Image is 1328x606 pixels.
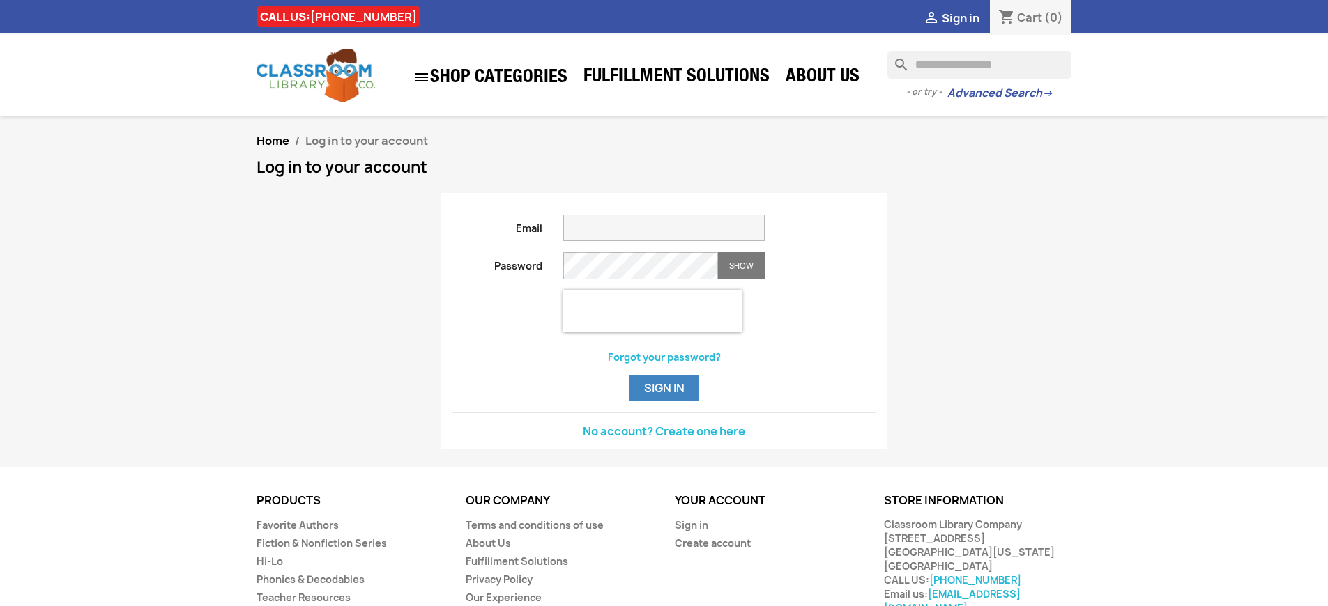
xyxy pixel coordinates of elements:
[466,554,568,568] a: Fulfillment Solutions
[887,51,1071,79] input: Search
[257,133,289,148] a: Home
[629,375,699,401] button: Sign in
[466,518,604,531] a: Terms and conditions of use
[257,495,445,507] p: Products
[257,591,351,604] a: Teacher Resources
[466,573,533,586] a: Privacy Policy
[257,573,365,586] a: Phonics & Decodables
[998,10,1015,26] i: shopping_cart
[257,536,387,550] a: Fiction & Nonfiction Series
[257,159,1072,176] h1: Log in to your account
[577,64,777,92] a: Fulfillment Solutions
[884,495,1072,507] p: Store information
[563,252,718,279] input: Password input
[305,133,428,148] span: Log in to your account
[947,86,1053,100] a: Advanced Search→
[675,492,765,508] a: Your account
[942,10,979,26] span: Sign in
[1017,10,1042,25] span: Cart
[257,49,375,102] img: Classroom Library Company
[718,252,765,279] button: Show
[675,518,708,531] a: Sign in
[583,424,745,439] a: No account? Create one here
[466,495,654,507] p: Our company
[466,536,511,550] a: About Us
[906,85,947,99] span: - or try -
[675,536,751,550] a: Create account
[257,518,339,531] a: Favorite Authors
[442,252,554,273] label: Password
[887,51,904,68] i: search
[929,573,1021,586] a: [PHONE_NUMBER]
[442,215,554,235] label: Email
[1044,10,1063,25] span: (0)
[923,10,940,27] i: 
[1042,86,1053,100] span: →
[257,6,420,27] div: CALL US:
[563,290,742,332] iframe: reCAPTCHA
[406,62,574,93] a: SHOP CATEGORIES
[466,591,542,604] a: Our Experience
[413,69,430,86] i: 
[608,350,721,364] a: Forgot your password?
[257,554,283,568] a: Hi-Lo
[923,10,979,26] a:  Sign in
[310,9,417,24] a: [PHONE_NUMBER]
[779,64,867,92] a: About Us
